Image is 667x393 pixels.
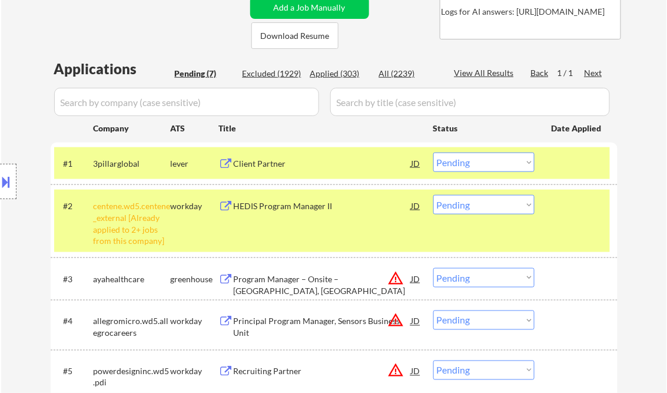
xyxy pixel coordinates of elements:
[175,68,234,80] div: Pending (7)
[558,67,585,79] div: 1 / 1
[552,123,603,134] div: Date Applied
[388,270,404,286] button: warning_amber
[171,366,219,378] div: workday
[234,316,412,339] div: Principal Program Manager, Sensors Business Unit
[388,362,404,379] button: warning_amber
[388,312,404,329] button: warning_amber
[410,311,422,332] div: JD
[64,316,84,328] div: #4
[454,67,517,79] div: View All Results
[433,117,535,138] div: Status
[410,195,422,216] div: JD
[171,316,219,328] div: workday
[410,361,422,382] div: JD
[251,22,339,49] button: Download Resume
[585,67,603,79] div: Next
[531,67,550,79] div: Back
[330,88,610,116] input: Search by title (case sensitive)
[234,366,412,378] div: Recruiting Partner
[234,273,412,296] div: Program Manager – Onsite – [GEOGRAPHIC_DATA], [GEOGRAPHIC_DATA]
[310,68,369,80] div: Applied (303)
[243,68,301,80] div: Excluded (1929)
[94,316,171,339] div: allegromicro.wd5.allegrocareers
[410,268,422,289] div: JD
[234,200,412,212] div: HEDIS Program Manager II
[54,62,171,76] div: Applications
[379,68,438,80] div: All (2239)
[94,366,171,389] div: powerdesigninc.wd5.pdi
[64,366,84,378] div: #5
[219,123,422,134] div: Title
[234,158,412,170] div: Client Partner
[410,153,422,174] div: JD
